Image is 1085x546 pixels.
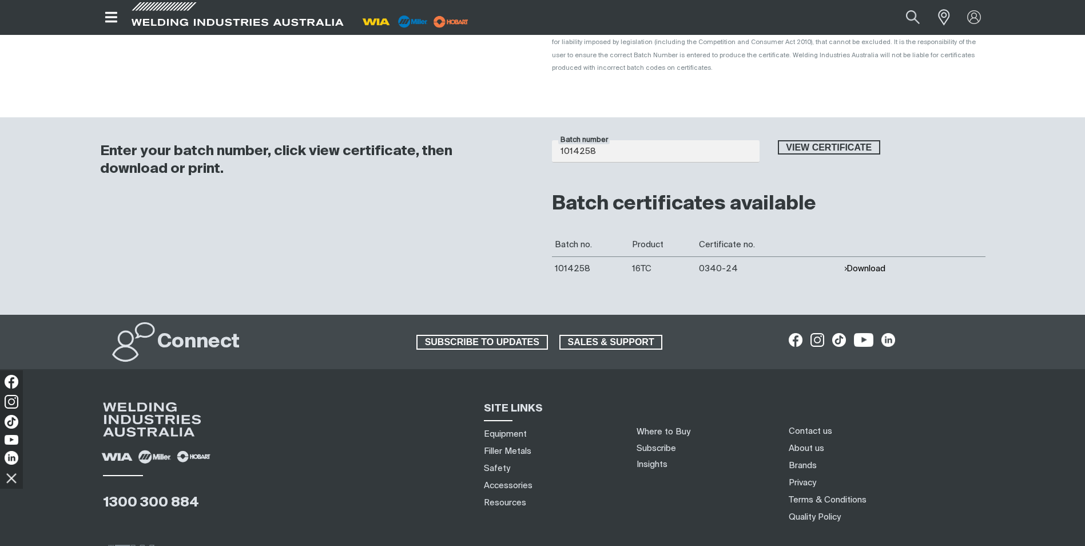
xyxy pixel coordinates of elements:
[484,497,526,509] a: Resources
[789,460,817,472] a: Brands
[480,425,623,511] nav: Sitemap
[100,143,522,178] h3: Enter your batch number, click view certificate, then download or print.
[5,451,18,465] img: LinkedIn
[789,442,824,454] a: About us
[5,375,18,389] img: Facebook
[2,468,21,488] img: hide socials
[778,140,881,155] button: View certificate
[879,5,932,30] input: Product name or item number...
[552,256,629,280] td: 1014258
[696,256,841,280] td: 0340-24
[103,496,199,509] a: 1300 300 884
[484,428,527,440] a: Equipment
[5,435,18,445] img: YouTube
[5,415,18,429] img: TikTok
[785,422,1004,525] nav: Footer
[484,445,531,457] a: Filler Metals
[779,140,880,155] span: View certificate
[637,460,667,469] a: Insights
[789,494,867,506] a: Terms & Conditions
[416,335,548,350] a: SUBSCRIBE TO UPDATES
[789,511,841,523] a: Quality Policy
[629,256,696,280] td: 16TC
[430,13,472,30] img: miller
[559,335,663,350] a: SALES & SUPPORT
[430,17,472,26] a: miller
[629,233,696,257] th: Product
[844,264,885,274] button: Download
[5,395,18,409] img: Instagram
[789,477,816,489] a: Privacy
[893,5,932,30] button: Search products
[418,335,547,350] span: SUBSCRIBE TO UPDATES
[789,425,832,437] a: Contact us
[696,233,841,257] th: Certificate no.
[484,480,532,492] a: Accessories
[637,444,676,453] a: Subscribe
[552,192,985,217] h2: Batch certificates available
[484,403,543,414] span: SITE LINKS
[484,462,510,474] a: Safety
[561,335,662,350] span: SALES & SUPPORT
[552,233,629,257] th: Batch no.
[157,330,240,355] h2: Connect
[637,428,690,436] a: Where to Buy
